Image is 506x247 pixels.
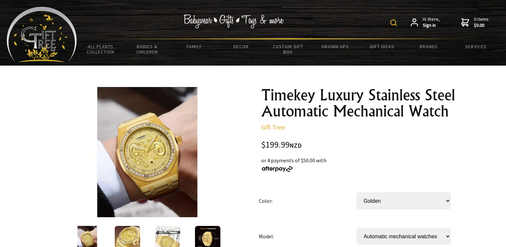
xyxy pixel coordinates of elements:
[423,16,440,28] span: Hi there,
[7,7,77,62] img: Babyware - Gifts - Toys and more...
[261,141,457,150] div: $199.99
[405,39,452,54] a: Brands
[461,16,489,28] a: 0 items$0.00
[290,142,302,149] span: NZD
[261,123,285,131] a: Gift Tree
[452,39,499,54] a: Services
[474,22,489,28] strong: $0.00
[184,14,284,28] img: Babywear - Gifts - Toys & more
[359,39,405,54] a: Gift Ideas
[82,87,212,217] img: Timekey Luxury Stainless Steel Automatic Mechanical Watch
[261,87,457,119] h1: Timekey Luxury Stainless Steel Automatic Mechanical Watch
[77,39,124,59] a: All Plants Collection
[124,39,171,59] a: Babies & Children
[218,39,265,54] a: Decor
[259,183,357,219] td: Color:
[312,39,359,54] a: Grown Ups
[261,156,457,172] div: or 4 payments of $50.00 with
[390,19,397,26] img: product search
[171,39,218,54] a: Family
[474,16,489,28] span: 0 items
[411,16,440,28] a: Hi there,Sign in
[423,22,440,28] strong: Sign in
[261,166,293,172] img: Afterpay
[265,39,311,59] a: Custom Gift Box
